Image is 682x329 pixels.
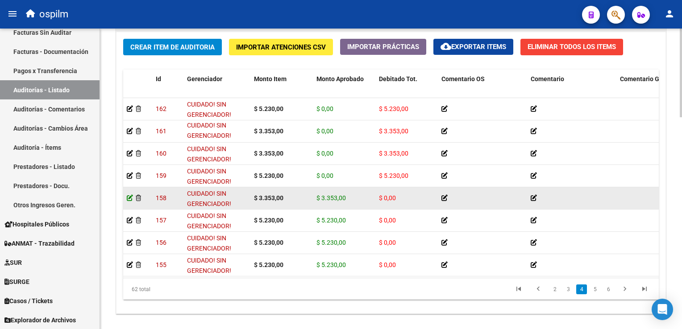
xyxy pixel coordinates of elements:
span: Debitado Tot. [379,75,417,82]
span: $ 0,00 [379,194,396,202]
span: CUIDADO! SIN GERENCIADOR! [187,234,231,252]
span: 162 [156,105,166,112]
span: CUIDADO! SIN GERENCIADOR! [187,190,231,207]
strong: $ 5.230,00 [254,261,283,268]
span: $ 5.230,00 [316,261,346,268]
span: 155 [156,261,166,268]
span: Explorador de Archivos [4,315,76,325]
strong: $ 5.230,00 [254,239,283,246]
span: $ 5.230,00 [316,239,346,246]
span: ANMAT - Trazabilidad [4,239,75,248]
a: 2 [549,284,560,294]
a: go to last page [636,284,653,294]
span: $ 0,00 [379,261,396,268]
span: CUIDADO! SIN GERENCIADOR! [187,145,231,163]
mat-icon: person [664,8,675,19]
span: 160 [156,150,166,157]
strong: $ 3.353,00 [254,127,283,135]
span: Importar Atenciones CSV [236,43,326,51]
span: $ 5.230,00 [379,172,408,179]
span: 159 [156,172,166,179]
li: page 4 [575,282,588,297]
span: $ 0,00 [316,172,333,179]
strong: $ 5.230,00 [254,172,283,179]
span: SURGE [4,277,29,287]
a: go to previous page [530,284,547,294]
span: CUIDADO! SIN GERENCIADOR! [187,257,231,274]
span: $ 5.230,00 [316,217,346,224]
span: 156 [156,239,166,246]
li: page 5 [588,282,602,297]
datatable-header-cell: Comentario [527,70,616,109]
a: 5 [590,284,600,294]
span: Hospitales Públicos [4,219,69,229]
span: $ 3.353,00 [379,127,408,135]
mat-icon: cloud_download [441,41,451,52]
span: Id [156,75,161,82]
span: 157 [156,217,166,224]
span: Crear Item de Auditoria [130,43,215,51]
span: $ 0,00 [379,239,396,246]
datatable-header-cell: Comentario OS [438,70,527,109]
mat-icon: menu [7,8,18,19]
datatable-header-cell: Id [152,70,183,109]
div: 62 total [123,278,229,300]
span: 161 [156,127,166,135]
span: Eliminar Todos los Items [528,43,616,51]
span: CUIDADO! SIN GERENCIADOR! [187,122,231,139]
span: CUIDADO! SIN GERENCIADOR! [187,168,231,185]
span: CUIDADO! SIN GERENCIADOR! [187,212,231,230]
button: Exportar Items [433,39,513,55]
span: $ 3.353,00 [316,194,346,202]
span: Comentario [531,75,564,82]
li: page 3 [561,282,575,297]
datatable-header-cell: Gerenciador [183,70,250,109]
li: page 6 [602,282,615,297]
span: CUIDADO! SIN GERENCIADOR! [187,101,231,118]
span: $ 3.353,00 [379,150,408,157]
span: ospilm [39,4,68,24]
a: 3 [563,284,574,294]
datatable-header-cell: Monto Aprobado [313,70,375,109]
span: Casos / Tickets [4,296,53,306]
strong: $ 5.230,00 [254,105,283,112]
button: Eliminar Todos los Items [520,39,623,55]
datatable-header-cell: Monto Item [250,70,313,109]
div: Open Intercom Messenger [652,299,673,320]
span: SUR [4,258,22,267]
a: go to first page [510,284,527,294]
strong: $ 3.353,00 [254,150,283,157]
strong: $ 3.353,00 [254,194,283,202]
span: 158 [156,194,166,202]
span: Comentario OS [441,75,485,82]
a: 6 [603,284,614,294]
span: $ 5.230,00 [379,105,408,112]
span: $ 0,00 [379,217,396,224]
strong: $ 5.230,00 [254,217,283,224]
a: go to next page [616,284,633,294]
span: Exportar Items [441,43,506,51]
span: $ 0,00 [316,105,333,112]
button: Importar Prácticas [340,39,426,55]
span: $ 0,00 [316,127,333,135]
span: Gerenciador [187,75,222,82]
span: Importar Prácticas [347,43,419,51]
button: Crear Item de Auditoria [123,39,222,55]
span: $ 0,00 [316,150,333,157]
span: Monto Aprobado [316,75,364,82]
button: Importar Atenciones CSV [229,39,333,55]
span: Monto Item [254,75,287,82]
li: page 2 [548,282,561,297]
a: 4 [576,284,587,294]
datatable-header-cell: Debitado Tot. [375,70,438,109]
